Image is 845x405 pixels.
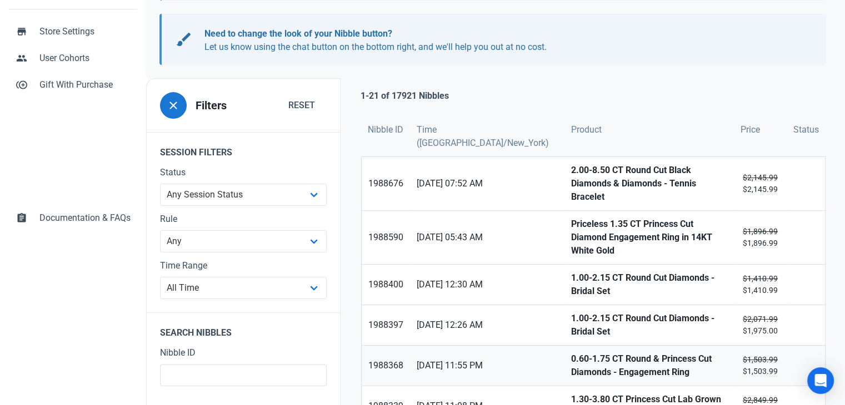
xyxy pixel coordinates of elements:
[417,318,558,332] span: [DATE] 12:26 AM
[147,312,340,346] legend: Search Nibbles
[743,227,778,236] s: $1,896.99
[410,305,564,345] a: [DATE] 12:26 AM
[734,211,787,264] a: $1,896.99$1,896.99
[417,278,558,291] span: [DATE] 12:30 AM
[743,355,778,364] s: $1,503.99
[571,217,727,257] strong: Priceless 1.35 CT Princess Cut Diamond Engagement Ring in 14KT White Gold
[362,265,410,305] a: 1988400
[741,226,780,249] small: $1,896.99
[277,94,327,117] button: Reset
[741,273,780,296] small: $1,410.99
[571,352,727,379] strong: 0.60-1.75 CT Round & Princess Cut Diamonds - Engagement Ring
[741,172,780,195] small: $2,145.99
[204,27,802,54] p: Let us know using the chat button on the bottom right, and we'll help you out at no cost.
[16,78,27,89] span: control_point_duplicate
[361,89,449,103] p: 1-21 of 17921 Nibbles
[160,259,327,272] label: Time Range
[410,157,564,210] a: [DATE] 07:52 AM
[362,305,410,345] a: 1988397
[9,45,137,72] a: peopleUser Cohorts
[564,265,734,305] a: 1.00-2.15 CT Round Cut Diamonds - Bridal Set
[9,18,137,45] a: storeStore Settings
[564,305,734,345] a: 1.00-2.15 CT Round Cut Diamonds - Bridal Set
[571,271,727,298] strong: 1.00-2.15 CT Round Cut Diamonds - Bridal Set
[39,25,131,38] span: Store Settings
[167,99,180,112] span: close
[734,265,787,305] a: $1,410.99$1,410.99
[160,166,327,179] label: Status
[807,367,834,394] div: Open Intercom Messenger
[39,211,131,225] span: Documentation & FAQs
[16,25,27,36] span: store
[410,265,564,305] a: [DATE] 12:30 AM
[362,157,410,210] a: 1988676
[368,123,403,136] span: Nibble ID
[417,123,558,150] span: Time ([GEOGRAPHIC_DATA]/New_York)
[410,211,564,264] a: [DATE] 05:43 AM
[410,346,564,386] a: [DATE] 11:55 PM
[743,173,778,182] s: $2,145.99
[160,212,327,226] label: Rule
[564,157,734,210] a: 2.00-8.50 CT Round Cut Black Diamonds & Diamonds - Tennis Bracelet
[362,211,410,264] a: 1988590
[571,164,727,204] strong: 2.00-8.50 CT Round Cut Black Diamonds & Diamonds - Tennis Bracelet
[734,305,787,345] a: $2,071.99$1,975.00
[417,359,558,372] span: [DATE] 11:55 PM
[564,211,734,264] a: Priceless 1.35 CT Princess Cut Diamond Engagement Ring in 14KT White Gold
[417,231,558,244] span: [DATE] 05:43 AM
[564,346,734,386] a: 0.60-1.75 CT Round & Princess Cut Diamonds - Engagement Ring
[147,132,340,166] legend: Session Filters
[741,354,780,377] small: $1,503.99
[16,52,27,63] span: people
[16,211,27,222] span: assignment
[741,313,780,337] small: $1,975.00
[793,123,819,136] span: Status
[9,205,137,231] a: assignmentDocumentation & FAQs
[39,78,131,92] span: Gift With Purchase
[160,346,327,360] label: Nibble ID
[196,99,227,112] h3: Filters
[39,52,131,65] span: User Cohorts
[9,72,137,98] a: control_point_duplicateGift With Purchase
[734,157,787,210] a: $2,145.99$2,145.99
[734,346,787,386] a: $1,503.99$1,503.99
[571,312,727,338] strong: 1.00-2.15 CT Round Cut Diamonds - Bridal Set
[204,28,392,39] b: Need to change the look of your Nibble button?
[417,177,558,190] span: [DATE] 07:52 AM
[175,31,193,48] span: brush
[362,346,410,386] a: 1988368
[288,99,315,112] span: Reset
[741,123,760,136] span: Price
[743,315,778,323] s: $2,071.99
[743,396,778,404] s: $2,849.99
[571,123,602,136] span: Product
[160,92,187,119] button: close
[743,274,778,283] s: $1,410.99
